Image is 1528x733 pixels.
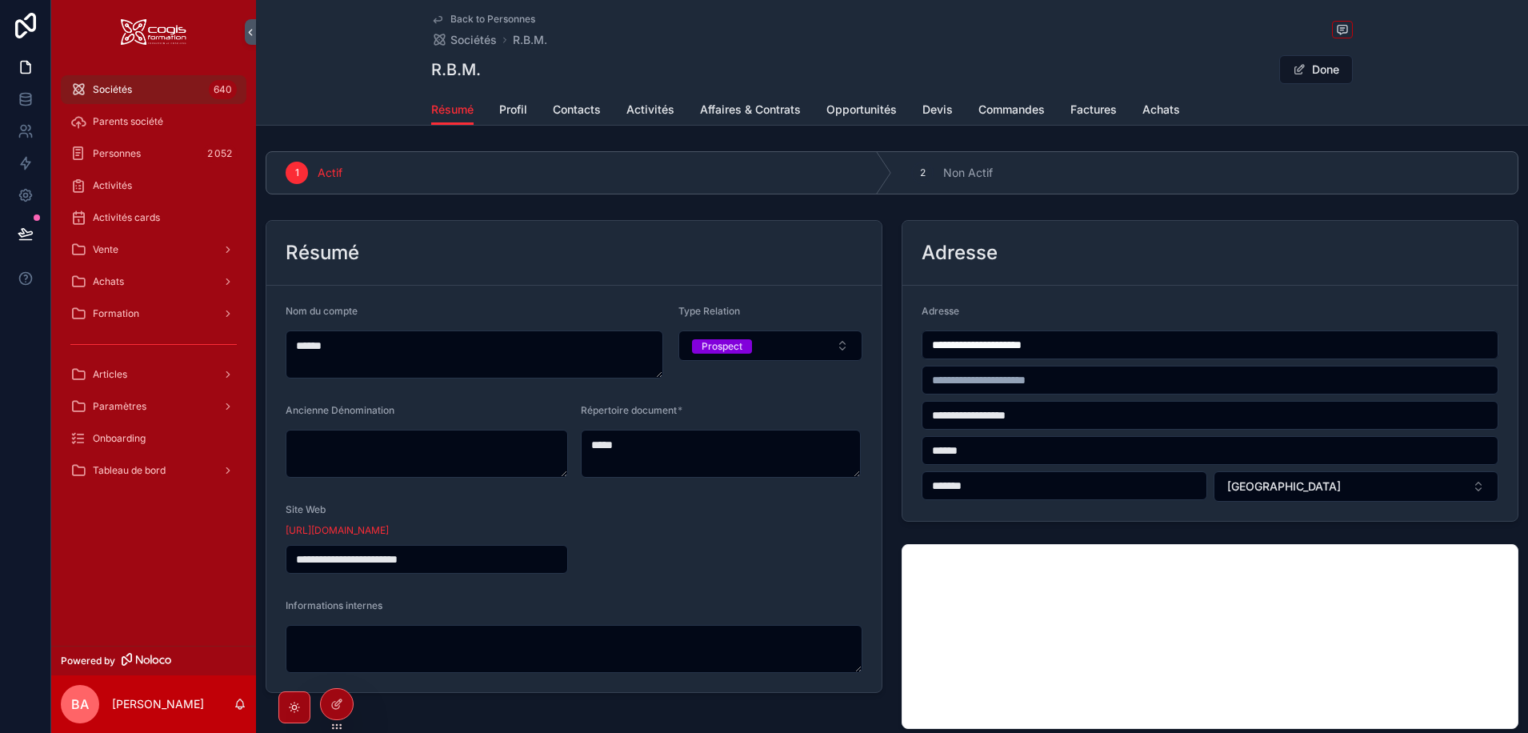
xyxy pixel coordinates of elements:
a: Opportunités [826,95,897,127]
span: Paramètres [93,400,146,413]
span: Sociétés [450,32,497,48]
a: Activités [61,171,246,200]
h1: R.B.M. [431,58,481,81]
span: Répertoire document [581,404,677,416]
span: Site Web [286,503,326,515]
div: 640 [209,80,237,99]
span: Adresse [922,305,959,317]
a: Back to Personnes [431,13,535,26]
span: Activités [93,179,132,192]
a: Powered by [51,646,256,675]
button: Unselect PROSPECT [692,338,752,354]
span: 2 [920,166,926,179]
a: Résumé [431,95,474,126]
a: Articles [61,360,246,389]
a: Activités cards [61,203,246,232]
a: Achats [1142,95,1180,127]
span: Back to Personnes [450,13,535,26]
span: Profil [499,102,527,118]
a: Parents société [61,107,246,136]
div: 2 052 [202,144,237,163]
button: Select Button [678,330,862,361]
a: Devis [922,95,953,127]
span: Résumé [431,102,474,118]
h2: Adresse [922,240,998,266]
span: Non Actif [943,165,993,181]
span: Devis [922,102,953,118]
span: Commandes [978,102,1045,118]
span: Achats [1142,102,1180,118]
a: Contacts [553,95,601,127]
span: Contacts [553,102,601,118]
span: Type Relation [678,305,740,317]
span: Actif [318,165,342,181]
span: Parents société [93,115,163,128]
a: [URL][DOMAIN_NAME] [286,524,389,537]
a: R.B.M. [513,32,547,48]
span: Ancienne Dénomination [286,404,394,416]
span: [GEOGRAPHIC_DATA] [1227,479,1341,495]
span: Vente [93,243,118,256]
a: Commandes [978,95,1045,127]
a: Formation [61,299,246,328]
span: Personnes [93,147,141,160]
a: Sociétés640 [61,75,246,104]
span: Articles [93,368,127,381]
span: Tableau de bord [93,464,166,477]
a: Achats [61,267,246,296]
a: Onboarding [61,424,246,453]
span: Onboarding [93,432,146,445]
span: 1 [295,166,299,179]
img: App logo [121,19,186,45]
span: Opportunités [826,102,897,118]
span: Affaires & Contrats [700,102,801,118]
a: Personnes2 052 [61,139,246,168]
a: Vente [61,235,246,264]
span: Activités cards [93,211,160,224]
a: Sociétés [431,32,497,48]
p: [PERSON_NAME] [112,696,204,712]
span: Activités [626,102,674,118]
h2: Résumé [286,240,359,266]
button: Select Button [1214,471,1499,502]
span: Formation [93,307,139,320]
a: Affaires & Contrats [700,95,801,127]
a: Tableau de bord [61,456,246,485]
span: Factures [1070,102,1117,118]
div: scrollable content [51,64,256,506]
span: Informations internes [286,599,382,611]
div: Prospect [702,339,742,354]
span: Nom du compte [286,305,358,317]
a: Profil [499,95,527,127]
a: Factures [1070,95,1117,127]
a: Paramètres [61,392,246,421]
span: BA [71,695,89,714]
span: Sociétés [93,83,132,96]
span: Powered by [61,655,115,667]
button: Done [1279,55,1353,84]
span: Achats [93,275,124,288]
a: Activités [626,95,674,127]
